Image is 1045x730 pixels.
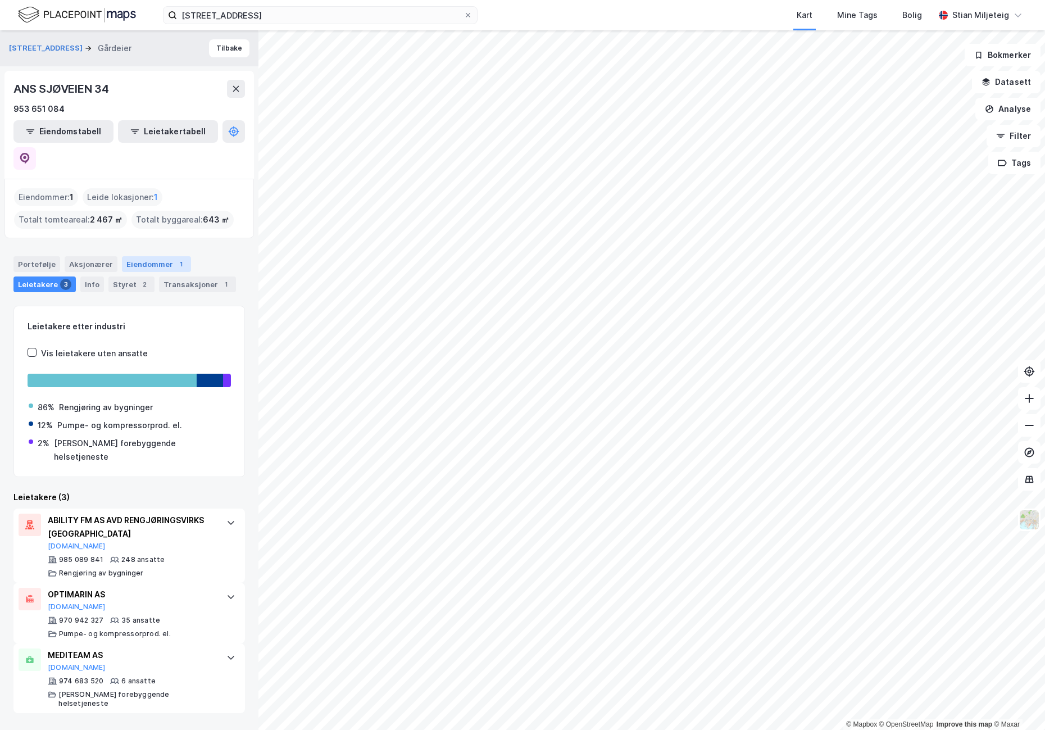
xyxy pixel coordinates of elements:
div: Info [80,276,104,292]
div: Totalt tomteareal : [14,211,127,229]
div: Rengjøring av bygninger [59,401,153,414]
div: ANS SJØVEIEN 34 [13,80,111,98]
div: Styret [108,276,155,292]
div: Transaksjoner [159,276,236,292]
button: [DOMAIN_NAME] [48,542,106,551]
a: Improve this map [937,720,992,728]
div: 985 089 841 [59,555,103,564]
div: [PERSON_NAME] forebyggende helsetjeneste [54,437,230,464]
div: 12% [38,419,53,432]
span: 643 ㎡ [203,213,229,226]
button: [STREET_ADDRESS] [9,43,85,54]
div: Eiendommer [122,256,191,272]
div: 970 942 327 [59,616,103,625]
div: Pumpe- og kompressorprod. el. [57,419,182,432]
div: Leide lokasjoner : [83,188,162,206]
div: MEDITEAM AS [48,649,215,662]
div: Pumpe- og kompressorprod. el. [59,629,171,638]
div: Gårdeier [98,42,131,55]
button: Bokmerker [965,44,1041,66]
img: Z [1019,509,1040,531]
button: Eiendomstabell [13,120,113,143]
div: 1 [175,259,187,270]
button: Leietakertabell [118,120,218,143]
div: 974 683 520 [59,677,103,686]
div: 35 ansatte [121,616,160,625]
div: Kontrollprogram for chat [989,676,1045,730]
div: 6 ansatte [121,677,156,686]
button: Tilbake [209,39,249,57]
div: Kart [797,8,812,22]
div: [PERSON_NAME] forebyggende helsetjeneste [58,690,215,708]
a: Mapbox [846,720,877,728]
div: Rengjøring av bygninger [59,569,144,578]
div: Eiendommer : [14,188,78,206]
div: 1 [220,279,231,290]
button: Filter [987,125,1041,147]
div: OPTIMARIN AS [48,588,215,601]
button: [DOMAIN_NAME] [48,602,106,611]
div: Totalt byggareal : [131,211,234,229]
a: OpenStreetMap [879,720,934,728]
div: 2 [139,279,150,290]
div: Aksjonærer [65,256,117,272]
div: Stian Miljeteig [952,8,1009,22]
button: Datasett [972,71,1041,93]
img: logo.f888ab2527a4732fd821a326f86c7f29.svg [18,5,136,25]
button: Analyse [975,98,1041,120]
div: Bolig [902,8,922,22]
button: [DOMAIN_NAME] [48,663,106,672]
span: 2 467 ㎡ [90,213,122,226]
button: Tags [988,152,1041,174]
div: Vis leietakere uten ansatte [41,347,148,360]
input: Søk på adresse, matrikkel, gårdeiere, leietakere eller personer [177,7,464,24]
span: 1 [154,191,158,204]
div: 248 ansatte [121,555,165,564]
div: Leietakere etter industri [28,320,231,333]
div: Leietakere (3) [13,491,245,504]
div: 86% [38,401,54,414]
div: Portefølje [13,256,60,272]
span: 1 [70,191,74,204]
div: Leietakere [13,276,76,292]
iframe: Chat Widget [989,676,1045,730]
div: ABILITY FM AS AVD RENGJØRINGSVIRKS [GEOGRAPHIC_DATA] [48,514,215,541]
div: 953 651 084 [13,102,65,116]
div: Mine Tags [837,8,878,22]
div: 2% [38,437,49,450]
div: 3 [60,279,71,290]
